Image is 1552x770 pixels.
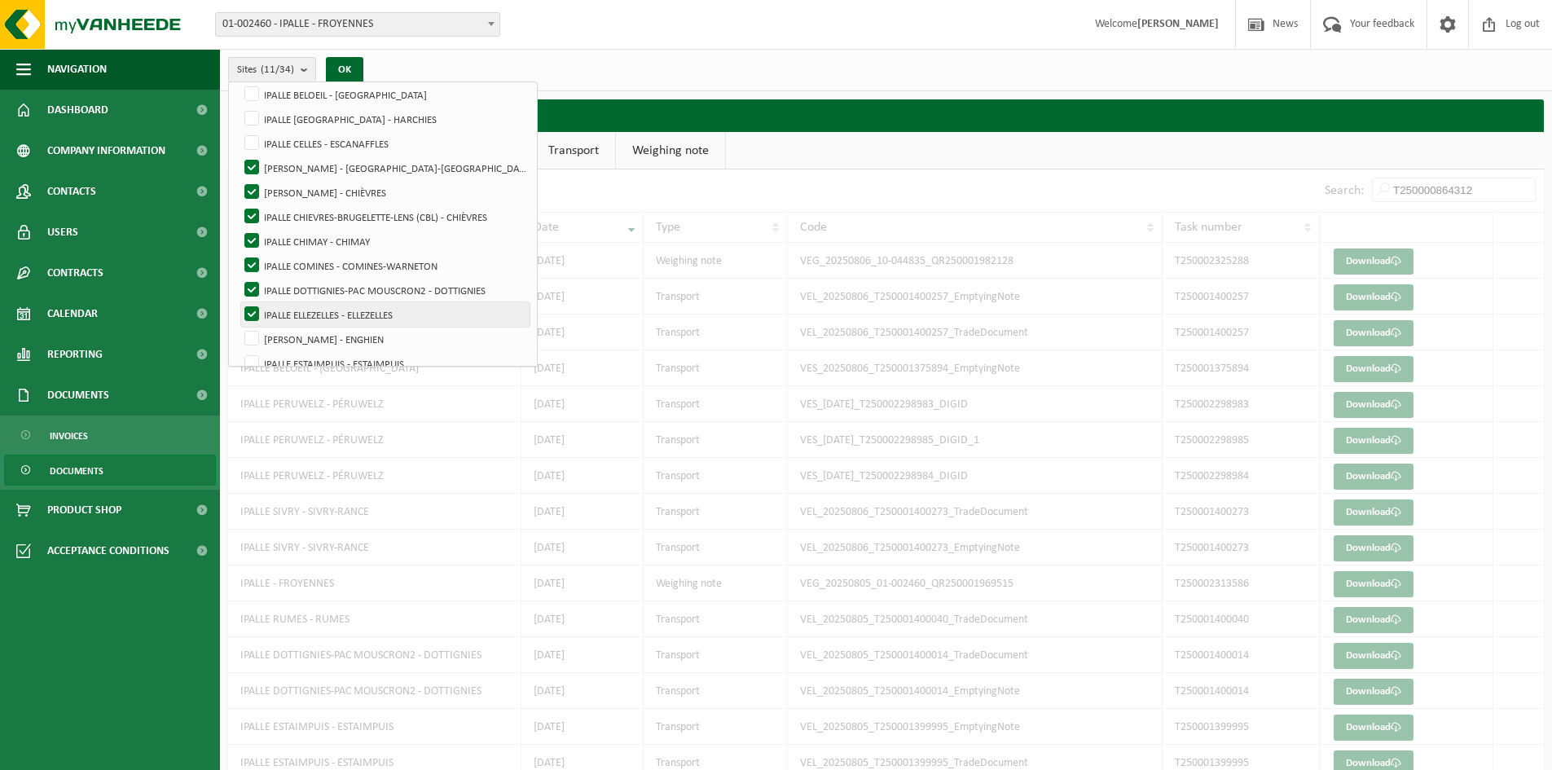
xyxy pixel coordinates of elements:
label: IPALLE COMINES - COMINES-WARNETON [241,253,530,278]
span: Dashboard [47,90,108,130]
a: Transport [532,132,615,169]
span: 01-002460 - IPALLE - FROYENNES [216,13,499,36]
span: Documents [47,375,109,416]
h2: Documents [228,99,1544,131]
a: Weighing note [616,132,725,169]
label: IPALLE ESTAIMPUIS - ESTAIMPUIS [241,351,530,376]
span: Contracts [47,253,103,293]
strong: [PERSON_NAME] [1137,18,1219,30]
span: Sites [237,58,294,82]
span: Invoices [50,420,88,451]
span: Navigation [47,49,107,90]
span: Users [47,212,78,253]
span: Company information [47,130,165,171]
span: Reporting [47,334,103,375]
span: Calendar [47,293,98,334]
label: IPALLE BELOEIL - [GEOGRAPHIC_DATA] [241,82,530,107]
span: 01-002460 - IPALLE - FROYENNES [215,12,500,37]
count: (11/34) [261,64,294,75]
label: IPALLE [GEOGRAPHIC_DATA] - HARCHIES [241,107,530,131]
label: IPALLE CHIEVRES-BRUGELETTE-LENS (CBL) - CHIÈVRES [241,205,530,229]
span: Documents [50,455,103,486]
label: IPALLE CHIMAY - CHIMAY [241,229,530,253]
button: OK [326,57,363,83]
a: Invoices [4,420,216,451]
label: [PERSON_NAME] - ENGHIEN [241,327,530,351]
button: Sites(11/34) [228,57,316,81]
label: IPALLE CELLES - ESCANAFFLES [241,131,530,156]
label: [PERSON_NAME] - [GEOGRAPHIC_DATA]-[GEOGRAPHIC_DATA] [241,156,530,180]
label: IPALLE DOTTIGNIES-PAC MOUSCRON2 - DOTTIGNIES [241,278,530,302]
label: IPALLE ELLEZELLES - ELLEZELLES [241,302,530,327]
span: Acceptance conditions [47,530,169,571]
label: [PERSON_NAME] - CHIÈVRES [241,180,530,205]
span: Product Shop [47,490,121,530]
a: Documents [4,455,216,486]
span: Contacts [47,171,96,212]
